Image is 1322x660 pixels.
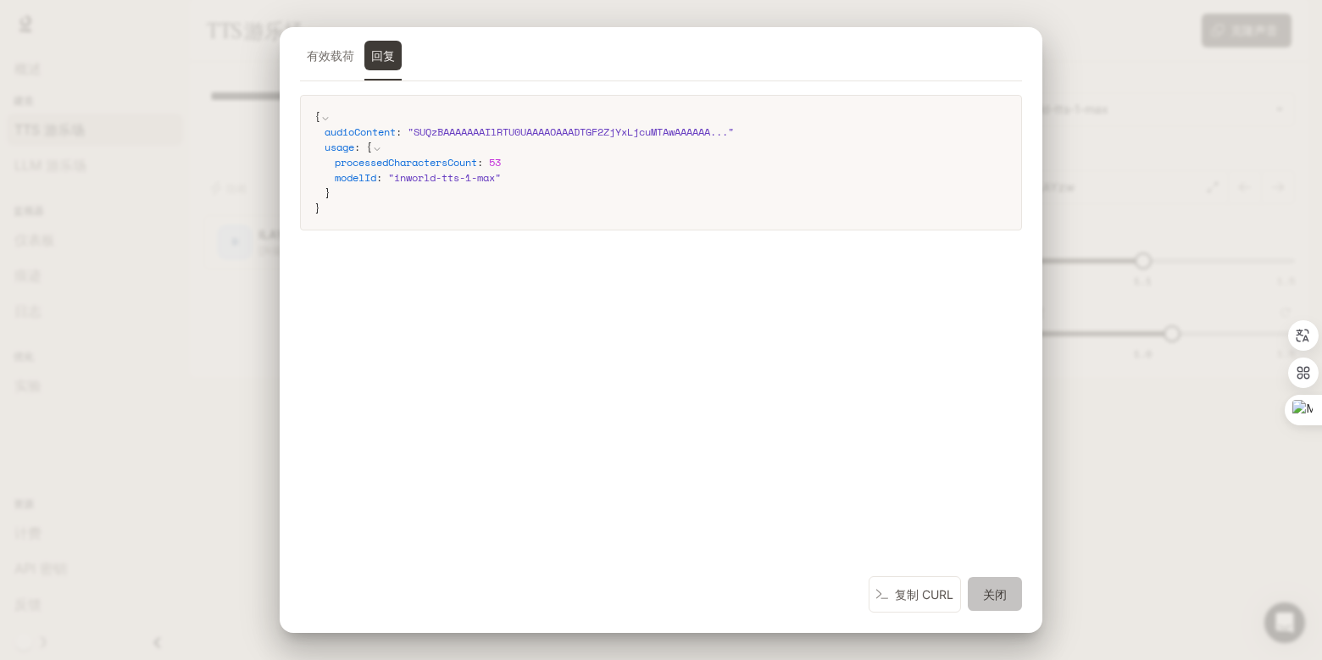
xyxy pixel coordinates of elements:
[307,48,354,63] font: 有效载荷
[489,155,501,169] span: 53
[325,125,1008,140] div: :
[983,586,1007,601] font: 关闭
[325,140,1008,201] div: :
[869,576,961,613] button: 复制 CURL
[325,125,396,139] span: audioContent
[325,140,354,154] span: usage
[314,201,320,215] span: }
[335,155,477,169] span: processedCharactersCount
[325,186,330,200] span: }
[895,587,953,602] font: 复制 CURL
[366,140,372,154] span: {
[968,577,1022,611] button: 关闭
[314,109,320,124] span: {
[408,125,734,139] span: " SUQzBAAAAAAAIlRTU0UAAAAOAAADTGF2ZjYxLjcuMTAwAAAAAA ... "
[371,48,395,63] font: 回复
[335,155,1008,170] div: :
[335,170,1008,186] div: :
[388,170,501,185] span: " inworld-tts-1-max "
[335,170,376,185] span: modelId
